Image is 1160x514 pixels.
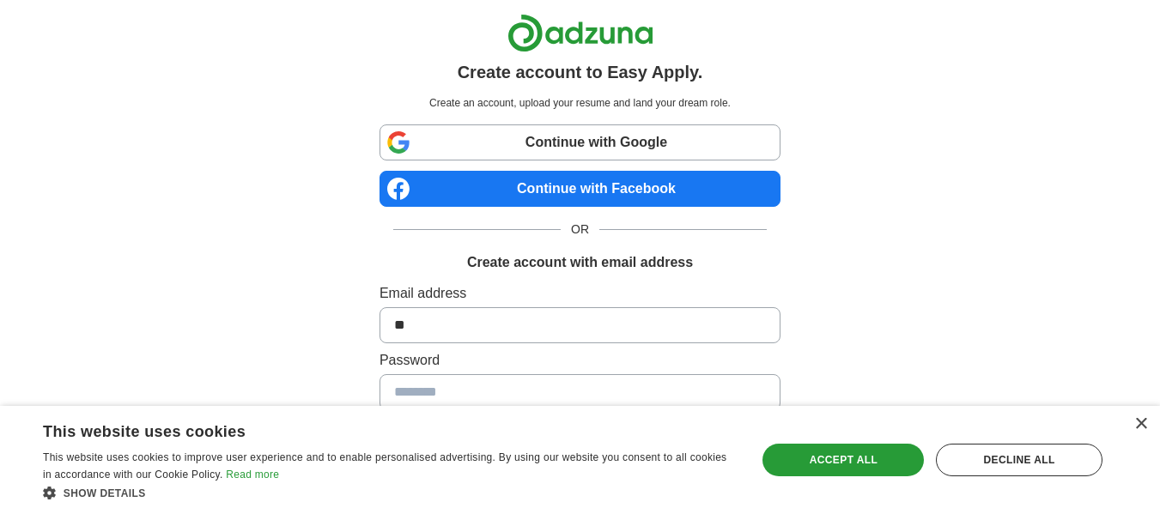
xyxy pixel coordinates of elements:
p: Create an account, upload your resume and land your dream role. [383,95,777,111]
a: Continue with Facebook [380,171,780,207]
div: Decline all [936,444,1102,476]
div: This website uses cookies [43,416,693,442]
div: Accept all [762,444,924,476]
span: This website uses cookies to improve user experience and to enable personalised advertising. By u... [43,451,726,481]
label: Password [380,350,780,371]
h1: Create account with email address [467,252,693,273]
span: OR [561,221,599,239]
h1: Create account to Easy Apply. [458,59,703,85]
label: Email address [380,283,780,304]
div: Close [1134,418,1147,431]
a: Continue with Google [380,124,780,160]
div: Show details [43,484,736,501]
img: Adzuna logo [507,14,653,52]
a: Read more, opens a new window [226,469,279,481]
span: Show details [64,487,146,499]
